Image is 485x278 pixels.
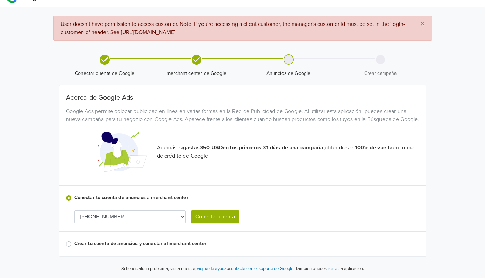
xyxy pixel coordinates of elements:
[121,266,294,273] p: Si tienes algún problema, visita nuestra o .
[61,21,405,36] span: User doesn't have permission to access customer. Note: If you're accessing a client customer, the...
[157,144,419,160] p: Además, si obtendrás el en forma de crédito de Google!
[183,144,325,151] strong: gastas 350 USD en los primeros 31 días de una campaña,
[62,70,148,77] span: Conectar cuenta de Google
[96,126,147,177] img: Google Promotional Codes
[337,70,424,77] span: Crear campaña
[355,144,393,151] strong: 100% de vuelta
[195,266,227,272] a: página de ayuda
[294,265,364,273] p: También puedes la aplicación.
[61,107,424,124] div: Google Ads permite colocar publicidad en línea en varias formas en la Red de Publicidad de Google...
[421,19,425,29] span: ×
[153,70,240,77] span: merchant center de Google
[328,265,339,273] button: reset
[414,16,432,32] button: Close
[245,70,332,77] span: Anuncios de Google
[74,240,419,247] label: Crear tu cuenta de anuncios y conectar al merchant center
[74,194,419,201] label: Conectar tu cuenta de anuncios a merchant center
[66,94,419,102] h5: Acerca de Google Ads
[229,266,293,272] a: contacta con el soporte de Google
[191,210,239,223] button: Conectar cuenta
